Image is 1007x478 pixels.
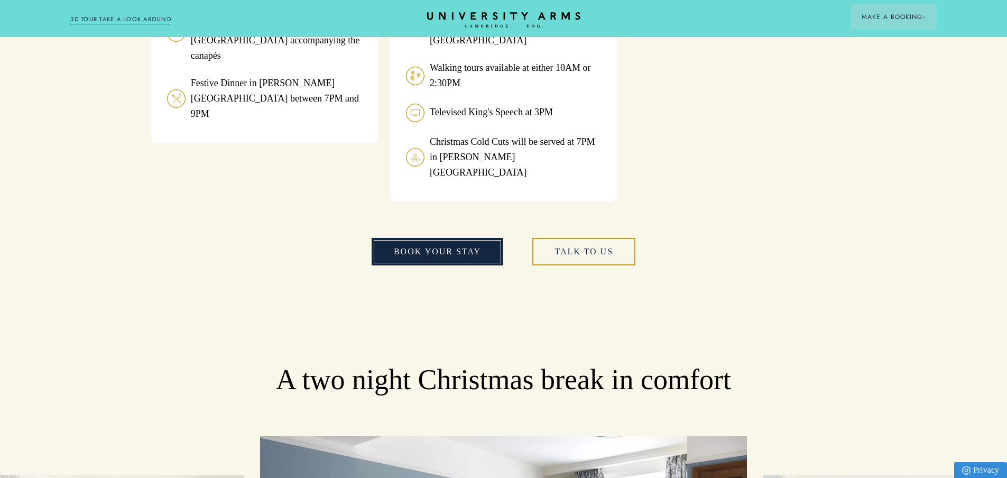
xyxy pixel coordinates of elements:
[532,238,635,265] a: talk to us
[430,60,601,91] p: Walking tours available at either 10AM or 2:30PM
[406,104,424,122] img: image-d00ca5e1ffb7cb1b4e665a2a0cfff822135826a3-36x36-svg
[406,148,424,167] img: image-8cd220cb6bd37099a561386b53d57f73054b7aa0-36x36-svg
[954,462,1007,478] a: Privacy
[962,466,971,475] img: Privacy
[191,76,362,122] p: Festive Dinner in [PERSON_NAME][GEOGRAPHIC_DATA] between 7PM and 9PM
[922,15,926,19] img: Arrow icon
[406,67,424,85] img: image-656e0f87c0304535da388cac5b8903be1cb77f16-36x36-svg
[151,363,856,398] h2: A two night Christmas break in comfort
[430,134,601,180] p: Christmas Cold Cuts will be served at 7PM in [PERSON_NAME][GEOGRAPHIC_DATA]
[862,12,926,22] span: Make a Booking
[427,12,580,29] a: Home
[372,238,503,265] a: book your stay
[70,15,171,24] a: 3D TOUR:TAKE A LOOK AROUND
[167,89,186,108] img: image-d5dbfeae6fa4c3be420f23de744ec97b9c5ebc44-36x36-svg
[430,105,553,120] p: Televised King's Speech at 3PM
[851,4,937,30] button: Make a BookingArrow icon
